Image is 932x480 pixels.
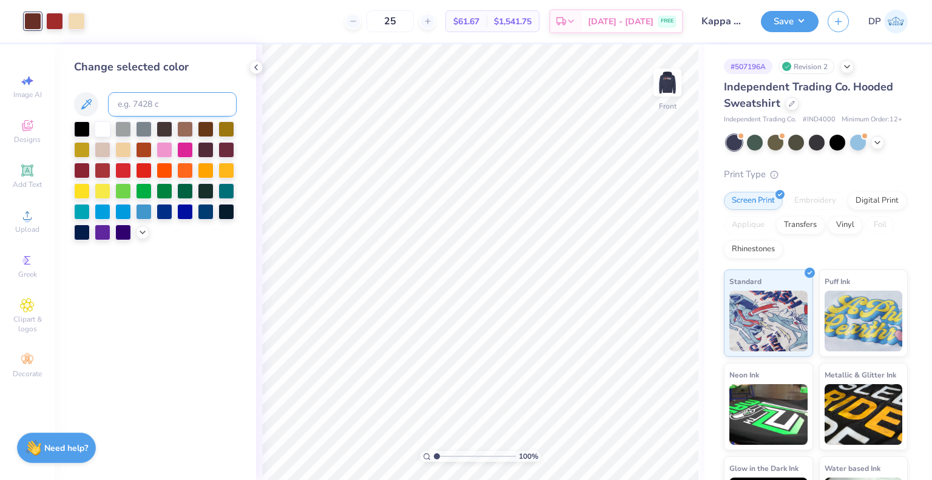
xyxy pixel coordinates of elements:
[453,15,479,28] span: $61.67
[825,275,850,288] span: Puff Ink
[729,384,808,445] img: Neon Ink
[494,15,532,28] span: $1,541.75
[868,15,881,29] span: DP
[366,10,414,32] input: – –
[825,368,896,381] span: Metallic & Glitter Ink
[655,70,680,95] img: Front
[803,115,836,125] span: # IND4000
[729,368,759,381] span: Neon Ink
[661,17,674,25] span: FREE
[724,115,797,125] span: Independent Trading Co.
[786,192,844,210] div: Embroidery
[884,10,908,33] img: Deepanshu Pandey
[15,225,39,234] span: Upload
[729,275,761,288] span: Standard
[13,180,42,189] span: Add Text
[848,192,907,210] div: Digital Print
[724,240,783,259] div: Rhinestones
[842,115,902,125] span: Minimum Order: 12 +
[659,101,677,112] div: Front
[519,451,538,462] span: 100 %
[108,92,237,117] input: e.g. 7428 c
[74,59,237,75] div: Change selected color
[724,192,783,210] div: Screen Print
[729,291,808,351] img: Standard
[724,79,893,110] span: Independent Trading Co. Hooded Sweatshirt
[825,291,903,351] img: Puff Ink
[761,11,819,32] button: Save
[724,59,772,74] div: # 507196A
[692,9,752,33] input: Untitled Design
[825,462,880,475] span: Water based Ink
[6,314,49,334] span: Clipart & logos
[18,269,37,279] span: Greek
[868,10,908,33] a: DP
[778,59,834,74] div: Revision 2
[588,15,653,28] span: [DATE] - [DATE]
[776,216,825,234] div: Transfers
[724,167,908,181] div: Print Type
[13,90,42,100] span: Image AI
[724,216,772,234] div: Applique
[44,442,88,454] strong: Need help?
[866,216,894,234] div: Foil
[828,216,862,234] div: Vinyl
[825,384,903,445] img: Metallic & Glitter Ink
[13,369,42,379] span: Decorate
[729,462,799,475] span: Glow in the Dark Ink
[14,135,41,144] span: Designs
